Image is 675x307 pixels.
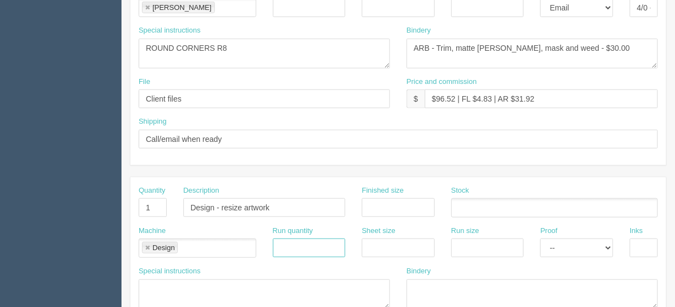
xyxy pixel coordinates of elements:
[407,39,658,68] textarea: ARB - Trim, matte [PERSON_NAME], mask and weed - $30.00
[139,25,201,36] label: Special instructions
[407,77,477,87] label: Price and commission
[630,226,643,236] label: Inks
[407,25,431,36] label: Bindery
[183,186,219,196] label: Description
[451,226,479,236] label: Run size
[139,226,166,236] label: Machine
[407,266,431,277] label: Bindery
[139,39,390,68] textarea: ROUND CORNERS R8
[273,226,313,236] label: Run quantity
[139,77,150,87] label: File
[540,226,557,236] label: Proof
[362,186,404,196] label: Finished size
[152,244,175,251] div: Design
[139,186,165,196] label: Quantity
[362,226,395,236] label: Sheet size
[451,186,470,196] label: Stock
[139,117,167,127] label: Shipping
[152,4,212,11] div: [PERSON_NAME]
[407,89,425,108] div: $
[139,266,201,277] label: Special instructions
